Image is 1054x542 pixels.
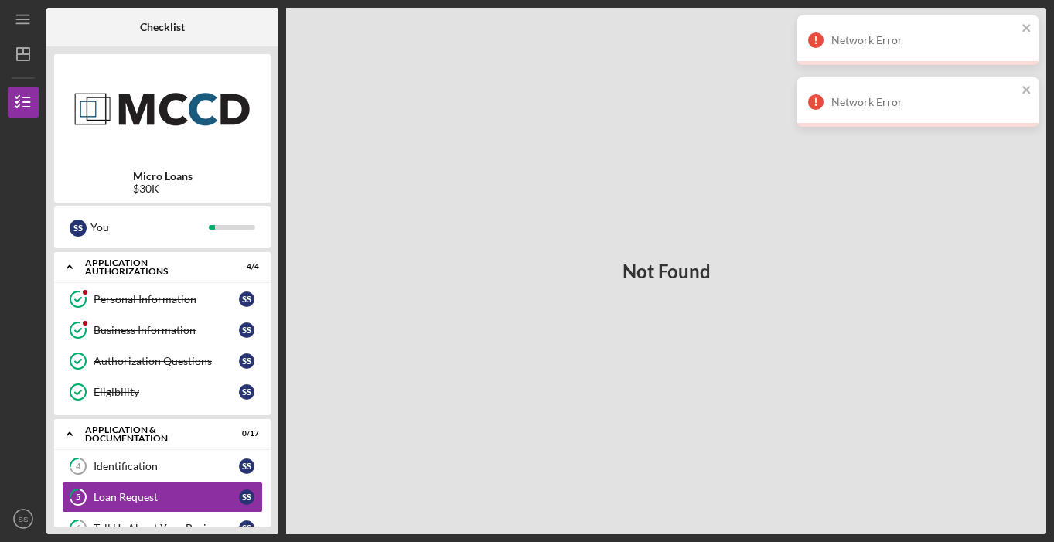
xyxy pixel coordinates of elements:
[239,353,254,369] div: S S
[85,425,220,443] div: Application & Documentation
[62,377,263,407] a: EligibilitySS
[90,214,209,240] div: You
[94,491,239,503] div: Loan Request
[70,220,87,237] div: S S
[62,346,263,377] a: Authorization QuestionsSS
[239,489,254,505] div: S S
[623,261,711,282] h3: Not Found
[62,284,263,315] a: Personal InformationSS
[62,451,263,482] a: 4IdentificationSS
[231,429,259,438] div: 0 / 17
[54,62,271,155] img: Product logo
[831,96,1017,108] div: Network Error
[239,520,254,536] div: S S
[1022,84,1032,98] button: close
[831,34,1017,46] div: Network Error
[239,291,254,307] div: S S
[94,324,239,336] div: Business Information
[8,503,39,534] button: SS
[19,515,29,523] text: SS
[239,322,254,338] div: S S
[94,355,239,367] div: Authorization Questions
[94,386,239,398] div: Eligibility
[94,460,239,472] div: Identification
[133,182,193,195] div: $30K
[1022,22,1032,36] button: close
[140,21,185,33] b: Checklist
[62,315,263,346] a: Business InformationSS
[94,293,239,305] div: Personal Information
[94,522,239,534] div: Tell Us About Your Business
[76,462,81,472] tspan: 4
[239,458,254,474] div: S S
[62,482,263,513] a: 5Loan RequestSS
[231,262,259,271] div: 4 / 4
[76,493,80,503] tspan: 5
[85,258,220,276] div: Application Authorizations
[76,523,81,533] tspan: 6
[133,170,193,182] b: Micro Loans
[239,384,254,400] div: S S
